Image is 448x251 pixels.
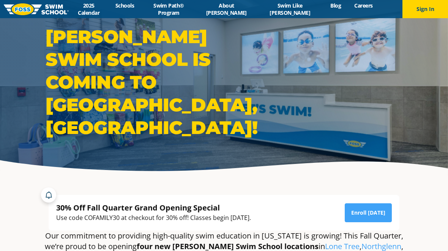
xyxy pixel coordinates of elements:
[141,2,197,16] a: Swim Path® Program
[197,2,256,16] a: About [PERSON_NAME]
[348,2,379,9] a: Careers
[256,2,324,16] a: Swim Like [PERSON_NAME]
[345,203,392,222] a: Enroll [DATE]
[109,2,140,9] a: Schools
[56,203,251,213] div: 30% Off Fall Quarter Grand Opening Special
[4,3,69,15] img: FOSS Swim School Logo
[46,25,220,139] h1: [PERSON_NAME] Swim School is coming to [GEOGRAPHIC_DATA], [GEOGRAPHIC_DATA]!
[69,2,109,16] a: 2025 Calendar
[324,2,348,9] a: Blog
[56,213,251,223] div: Use code COFAMILY30 at checkout for 30% off! Classes begin [DATE].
